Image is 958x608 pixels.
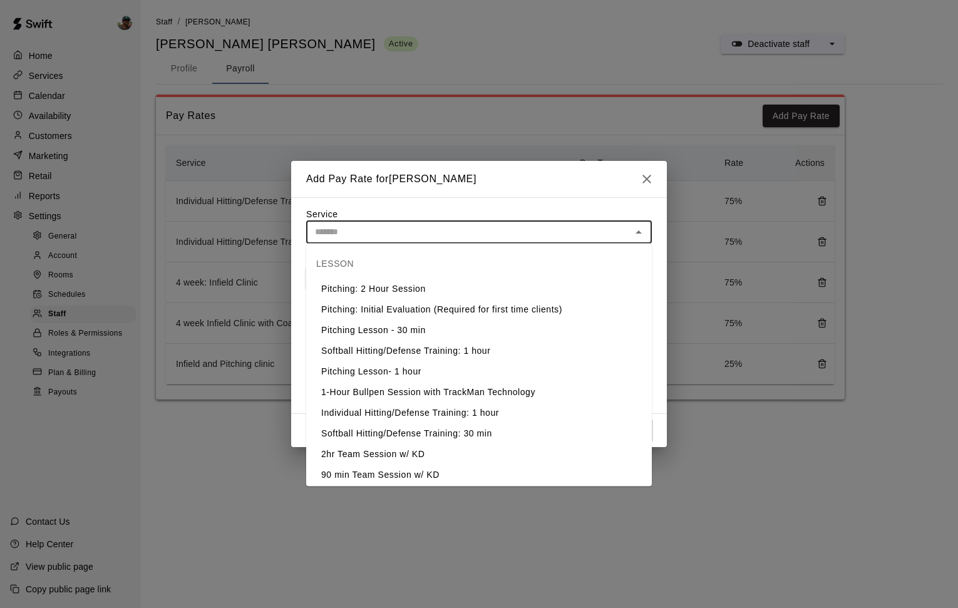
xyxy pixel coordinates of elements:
li: Pitching: Initial Evaluation (Required for first time clients) [306,299,652,320]
li: Softball Hitting/Defense Training: 30 min [306,423,652,444]
li: Pitching Lesson- 1 hour [306,361,652,382]
li: Pitching: 2 Hour Session [306,279,652,299]
h2: Add Pay Rate for [PERSON_NAME] [291,161,492,197]
li: Individual Hitting/Defense Training: 1 hour [306,403,652,423]
li: 2hr Team Session w/ KD [306,444,652,465]
li: Softball Hitting/Defense Training: 1 hour [306,341,652,361]
li: Pitching Lesson - 30 min [306,320,652,341]
label: Service [306,209,338,219]
li: 1-Hour Bullpen Session with TrackMan Technology [306,382,652,403]
div: LESSON [306,249,652,279]
li: 90 min Team Session w/ KD [306,465,652,485]
li: Individual Hitting/Defense Training: 30 min [306,485,652,506]
button: Close [630,224,647,241]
